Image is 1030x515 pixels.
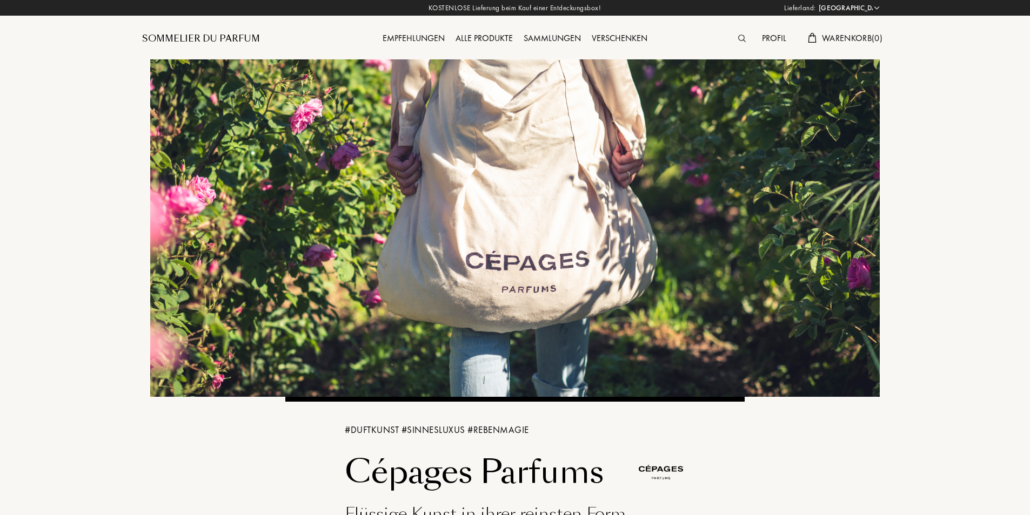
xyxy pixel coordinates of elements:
div: Alle Produkte [450,32,518,46]
span: # REBENMAGIE [467,424,529,436]
a: Verschenken [586,32,653,44]
a: Profil [757,32,792,44]
div: Verschenken [586,32,653,46]
a: Empfehlungen [377,32,450,44]
span: Warenkorb ( 0 ) [822,32,882,44]
img: Logo Cepages Parfums [637,448,685,496]
a: Sammlungen [518,32,586,44]
span: # SINNESLUXUS [402,424,468,436]
div: Profil [757,32,792,46]
span: Lieferland: [784,3,816,13]
a: Alle Produkte [450,32,518,44]
div: Sammlungen [518,32,586,46]
img: search_icn.svg [738,35,746,42]
span: # DUFTKUNST [345,424,402,436]
div: Empfehlungen [377,32,450,46]
img: Cepages Parfums Banner [150,59,880,397]
h1: Cépages Parfums [345,453,628,491]
img: cart.svg [808,33,817,43]
a: Sommelier du Parfum [142,32,260,45]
